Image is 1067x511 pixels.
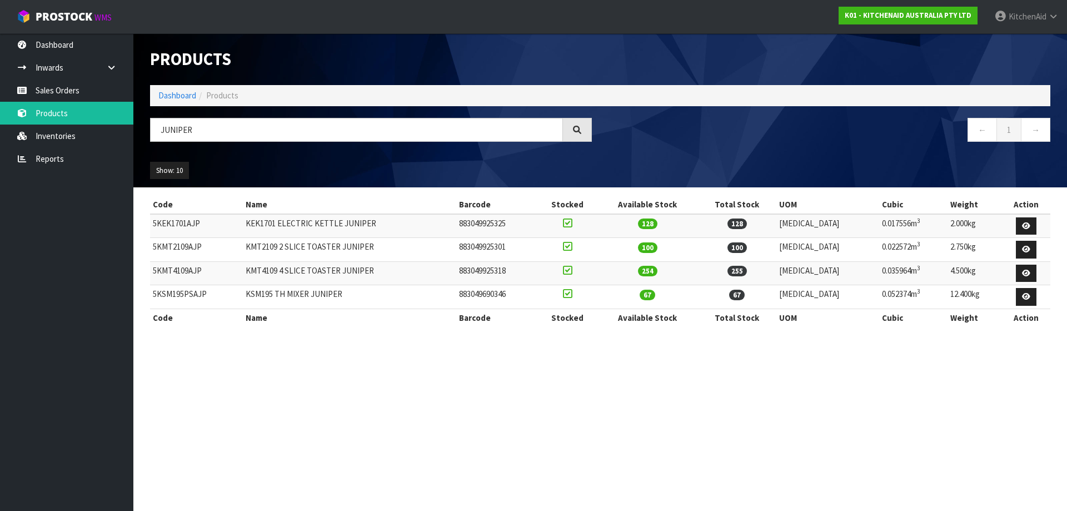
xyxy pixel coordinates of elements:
[538,309,597,326] th: Stocked
[638,266,657,276] span: 254
[727,266,747,276] span: 255
[1003,196,1050,214] th: Action
[776,309,879,326] th: UOM
[150,238,243,262] td: 5KMT2109AJP
[1003,309,1050,326] th: Action
[456,238,538,262] td: 883049925301
[776,214,879,238] td: [MEDICAL_DATA]
[879,196,948,214] th: Cubic
[996,118,1021,142] a: 1
[917,217,920,225] sup: 3
[243,196,456,214] th: Name
[638,242,657,253] span: 100
[1021,118,1050,142] a: →
[948,261,1003,285] td: 4.500kg
[948,214,1003,238] td: 2.000kg
[36,9,92,24] span: ProStock
[879,285,948,309] td: 0.052374m
[879,309,948,326] th: Cubic
[597,196,698,214] th: Available Stock
[206,90,238,101] span: Products
[456,261,538,285] td: 883049925318
[17,9,31,23] img: cube-alt.png
[948,196,1003,214] th: Weight
[698,196,776,214] th: Total Stock
[948,238,1003,262] td: 2.750kg
[879,238,948,262] td: 0.022572m
[727,242,747,253] span: 100
[150,309,243,326] th: Code
[776,285,879,309] td: [MEDICAL_DATA]
[640,290,655,300] span: 67
[243,238,456,262] td: KMT2109 2 SLICE TOASTER JUNIPER
[638,219,657,229] span: 128
[456,196,538,214] th: Barcode
[776,238,879,262] td: [MEDICAL_DATA]
[948,285,1003,309] td: 12.400kg
[609,118,1050,145] nav: Page navigation
[243,261,456,285] td: KMT4109 4 SLICE TOASTER JUNIPER
[456,285,538,309] td: 883049690346
[879,261,948,285] td: 0.035964m
[538,196,597,214] th: Stocked
[917,240,920,248] sup: 3
[158,90,196,101] a: Dashboard
[94,12,112,23] small: WMS
[150,285,243,309] td: 5KSM195PSAJP
[150,118,563,142] input: Search products
[150,162,189,180] button: Show: 10
[456,214,538,238] td: 883049925325
[879,214,948,238] td: 0.017556m
[243,309,456,326] th: Name
[948,309,1003,326] th: Weight
[243,285,456,309] td: KSM195 TH MIXER JUNIPER
[776,261,879,285] td: [MEDICAL_DATA]
[150,196,243,214] th: Code
[1009,11,1046,22] span: KitchenAid
[968,118,997,142] a: ←
[729,290,745,300] span: 67
[456,309,538,326] th: Barcode
[776,196,879,214] th: UOM
[917,264,920,272] sup: 3
[597,309,698,326] th: Available Stock
[150,50,592,68] h1: Products
[727,219,747,229] span: 128
[698,309,776,326] th: Total Stock
[917,287,920,295] sup: 3
[150,261,243,285] td: 5KMT4109AJP
[243,214,456,238] td: KEK1701 ELECTRIC KETTLE JUNIPER
[150,214,243,238] td: 5KEK1701AJP
[845,11,971,20] strong: K01 - KITCHENAID AUSTRALIA PTY LTD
